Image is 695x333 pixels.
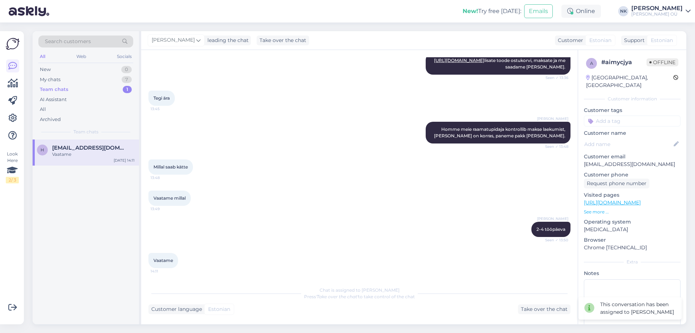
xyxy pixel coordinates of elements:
div: Team chats [40,86,68,93]
input: Add a tag [584,116,681,126]
p: Customer phone [584,171,681,179]
div: AI Assistant [40,96,67,103]
span: [PERSON_NAME] [537,216,568,221]
span: Offline [646,58,678,66]
div: This conversation has been assigned to [PERSON_NAME] [600,301,676,316]
p: Operating system [584,218,681,226]
div: All [38,52,47,61]
span: Estonian [651,37,673,44]
div: Vaatame [52,151,135,158]
p: Customer email [584,153,681,161]
p: Visited pages [584,191,681,199]
span: Chat is assigned to [PERSON_NAME] [320,287,400,293]
span: Tegi ära [153,95,170,101]
div: Archived [40,116,61,123]
div: All [40,106,46,113]
span: a [590,61,593,66]
span: Millal saab kätte [153,164,188,170]
div: Take over the chat [518,304,570,314]
span: helenapajuste972@gmail.com [52,145,127,151]
i: 'Take over the chat' [316,294,358,299]
span: [PERSON_NAME] [152,36,195,44]
div: Customer [555,37,583,44]
div: # aimycjya [601,58,646,67]
span: h [41,147,44,153]
div: Support [621,37,645,44]
div: 2 / 3 [6,177,19,183]
div: My chats [40,76,60,83]
button: Emails [524,4,553,18]
p: Browser [584,236,681,244]
div: 1 [123,86,132,93]
div: New [40,66,51,73]
span: Search customers [45,38,91,45]
a: [URL][DOMAIN_NAME] [584,199,641,206]
p: Chrome [TECHNICAL_ID] [584,244,681,251]
span: 13:49 [151,206,178,212]
div: Take over the chat [257,36,309,45]
div: Request phone number [584,179,649,188]
div: Web [75,52,88,61]
span: lisate toode ostukorvi, maksate ja me saadame [PERSON_NAME]. [434,58,566,70]
a: [PERSON_NAME][PERSON_NAME] OÜ [631,5,691,17]
span: 13:48 [151,175,178,180]
span: Estonian [208,305,230,313]
input: Add name [584,140,672,148]
p: Notes [584,270,681,277]
span: 14:11 [151,269,178,274]
span: 2-4 tööpäeva [536,226,565,232]
span: Vaatame [153,258,173,263]
p: [EMAIL_ADDRESS][DOMAIN_NAME] [584,161,681,168]
span: Vaatame millal [153,195,186,201]
div: 0 [121,66,132,73]
span: [PERSON_NAME] [537,116,568,121]
span: Team chats [73,129,98,135]
span: Press to take control of the chat [304,294,415,299]
p: Customer name [584,129,681,137]
span: Estonian [589,37,611,44]
p: Customer tags [584,107,681,114]
span: Seen ✓ 13:50 [541,237,568,243]
div: Customer language [148,305,202,313]
div: [PERSON_NAME] [631,5,683,11]
img: Askly Logo [6,37,20,51]
div: [DATE] 14:11 [114,158,135,163]
p: See more ... [584,209,681,215]
span: Seen ✓ 13:48 [541,144,568,149]
span: 13:45 [151,106,178,112]
div: [PERSON_NAME] OÜ [631,11,683,17]
div: 7 [122,76,132,83]
div: leading the chat [205,37,249,44]
div: Customer information [584,96,681,102]
div: [GEOGRAPHIC_DATA], [GEOGRAPHIC_DATA] [586,74,673,89]
div: Online [561,5,601,18]
span: Homme meie raamatupidaja kontrollib makse laekumist, [PERSON_NAME] on korras, paneme pakk [PERSON... [434,126,566,138]
a: [URL][DOMAIN_NAME] [434,58,484,63]
span: Seen ✓ 13:36 [541,75,568,80]
div: Extra [584,259,681,265]
p: [MEDICAL_DATA] [584,226,681,233]
div: Try free [DATE]: [463,7,521,16]
div: Look Here [6,151,19,183]
b: New! [463,8,478,14]
div: Socials [115,52,133,61]
div: NK [618,6,628,16]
